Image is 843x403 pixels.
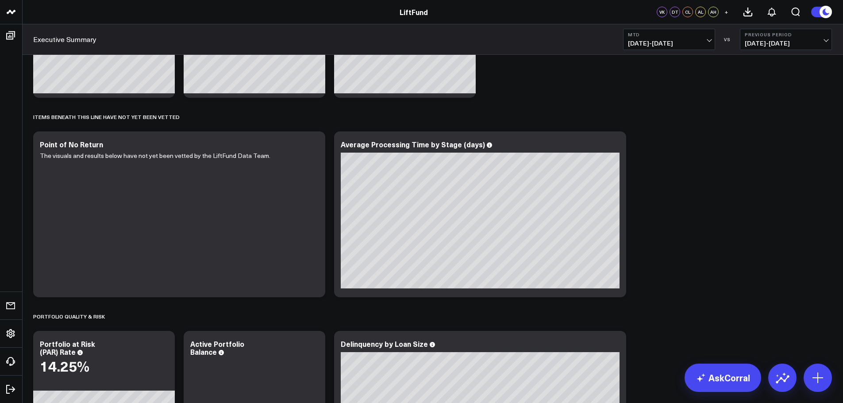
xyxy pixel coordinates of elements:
[745,32,827,37] b: Previous Period
[628,32,710,37] b: MTD
[657,7,667,17] div: VK
[740,29,832,50] button: Previous Period[DATE]-[DATE]
[708,7,719,17] div: AH
[623,29,715,50] button: MTD[DATE]-[DATE]
[400,7,428,17] a: LiftFund
[341,139,485,149] div: Average Processing Time by Stage (days)
[40,358,89,374] div: 14.25%
[670,7,680,17] div: DT
[190,339,244,357] div: Active Portfolio Balance
[720,37,735,42] div: VS
[40,339,95,357] div: Portfolio at Risk (PAR) Rate
[628,40,710,47] span: [DATE] - [DATE]
[33,35,96,44] a: Executive Summary
[341,339,428,349] div: Delinquency by Loan Size
[40,150,312,161] p: The visuals and results below have not yet been vetted by the LiftFund Data Team.
[724,9,728,15] span: +
[682,7,693,17] div: CL
[685,364,761,392] a: AskCorral
[33,107,180,127] div: ITEMS BENEATH THIS LINE HAVE NOT YET BEEN VETTED
[3,381,19,397] a: Log Out
[33,306,105,326] div: Portfolio Quality & Risk
[40,139,103,149] div: Point of No Return
[745,40,827,47] span: [DATE] - [DATE]
[721,7,731,17] button: +
[695,7,706,17] div: AL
